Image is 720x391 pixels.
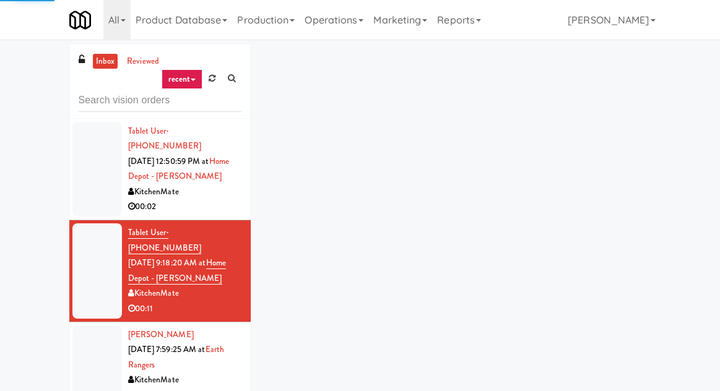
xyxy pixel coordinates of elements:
[128,257,206,269] span: [DATE] 9:18:20 AM at
[69,119,251,221] li: Tablet User· [PHONE_NUMBER][DATE] 12:50:59 PM atHome Depot - [PERSON_NAME]KitchenMate00:02
[128,199,241,215] div: 00:02
[69,220,251,322] li: Tablet User· [PHONE_NUMBER][DATE] 9:18:20 AM atHome Depot - [PERSON_NAME]KitchenMate00:11
[128,257,226,285] a: Home Depot - [PERSON_NAME]
[128,286,241,301] div: KitchenMate
[128,329,194,340] a: [PERSON_NAME]
[162,69,202,89] a: recent
[128,125,201,152] a: Tablet User· [PHONE_NUMBER]
[128,184,241,200] div: KitchenMate
[93,54,118,69] a: inbox
[79,89,241,112] input: Search vision orders
[128,155,209,167] span: [DATE] 12:50:59 PM at
[128,343,225,371] a: Earth Rangers
[128,372,241,388] div: KitchenMate
[128,226,201,254] span: · [PHONE_NUMBER]
[128,226,201,254] a: Tablet User· [PHONE_NUMBER]
[124,54,162,69] a: reviewed
[69,9,91,31] img: Micromart
[128,343,206,355] span: [DATE] 7:59:25 AM at
[128,301,241,317] div: 00:11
